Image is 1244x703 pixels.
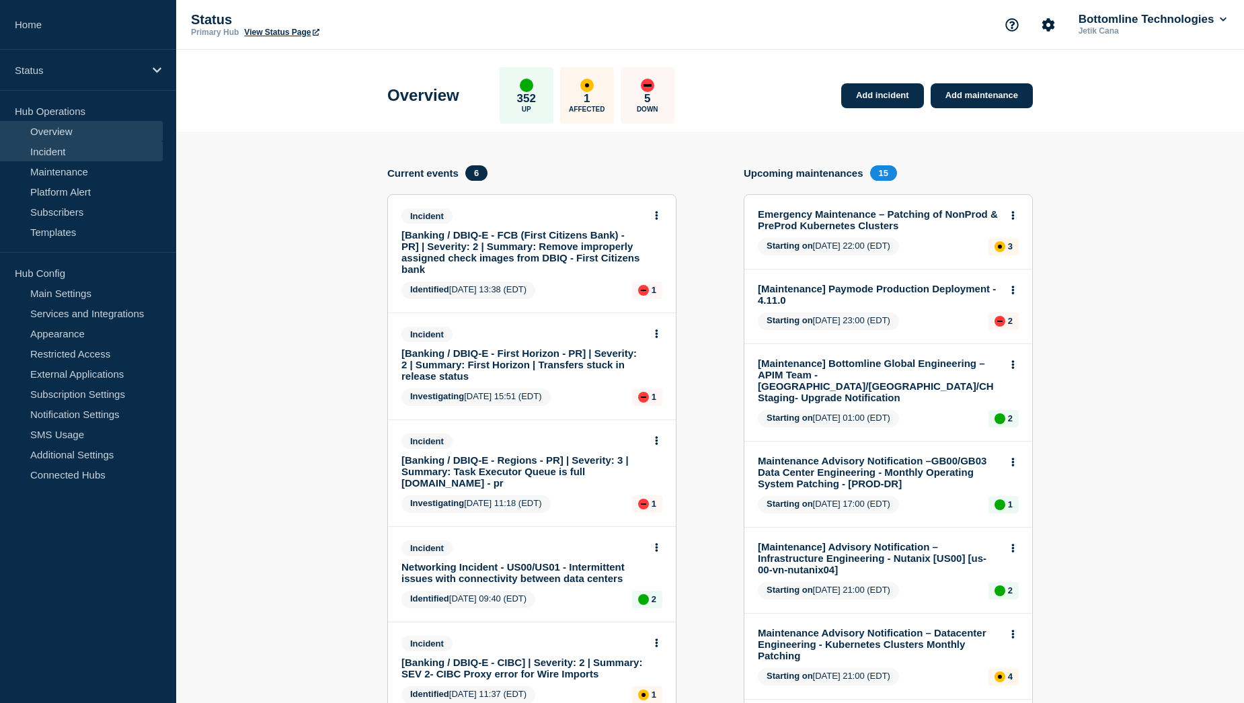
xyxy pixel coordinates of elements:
p: 1 [652,285,656,295]
div: affected [995,671,1005,682]
span: 6 [465,165,488,181]
span: [DATE] 23:00 (EDT) [758,313,899,330]
span: Incident [401,540,453,556]
p: 3 [1008,241,1013,251]
span: Starting on [767,671,813,681]
a: [Maintenance] Paymode Production Deployment - 4.11.0 [758,283,1001,306]
span: Starting on [767,499,813,509]
div: down [995,316,1005,327]
span: [DATE] 01:00 (EDT) [758,410,899,427]
div: up [995,413,1005,424]
span: Incident [401,636,453,651]
p: 5 [644,92,650,106]
span: [DATE] 13:38 (EDT) [401,282,535,299]
a: [Banking / DBIQ-E - First Horizon - PR] | Severity: 2 | Summary: First Horizon | Transfers stuck ... [401,347,644,382]
a: [Banking / DBIQ-E - Regions - PR] | Severity: 3 | Summary: Task Executor Queue is full [DOMAIN_NA... [401,454,644,489]
span: Investigating [410,498,464,508]
span: [DATE] 15:51 (EDT) [401,388,551,406]
p: 4 [1008,671,1013,681]
span: 15 [870,165,897,181]
a: Add incident [841,83,924,108]
a: [Maintenance] Bottomline Global Engineering – APIM Team - [GEOGRAPHIC_DATA]/[GEOGRAPHIC_DATA]/CH ... [758,358,1001,403]
p: 1 [1008,499,1013,509]
p: 2 [1008,413,1013,423]
div: up [520,79,533,92]
p: 1 [584,92,590,106]
span: [DATE] 17:00 (EDT) [758,496,899,513]
div: affected [580,79,594,92]
p: Status [191,12,460,28]
span: [DATE] 22:00 (EDT) [758,238,899,255]
a: Emergency Maintenance – Patching of NonProd & PreProd Kubernetes Clusters [758,208,1001,231]
div: up [995,585,1005,596]
p: Down [637,106,658,113]
p: 1 [652,392,656,402]
div: down [638,285,649,296]
div: up [638,594,649,605]
span: Incident [401,433,453,449]
h1: Overview [387,86,459,105]
div: down [638,392,649,403]
p: 352 [517,92,536,106]
span: Incident [401,208,453,224]
span: [DATE] 21:00 (EDT) [758,582,899,599]
div: up [995,499,1005,510]
div: affected [638,690,649,700]
span: Identified [410,689,449,699]
button: Account settings [1034,11,1062,39]
a: [Banking / DBIQ-E - FCB (First Citizens Bank) - PR] | Severity: 2 | Summary: Remove improperly as... [401,229,644,275]
p: Up [522,106,531,113]
a: Maintenance Advisory Notification – Datacenter Engineering - Kubernetes Clusters Monthly Patching [758,627,1001,661]
p: 1 [652,690,656,700]
a: Networking Incident - US00/US01 - Intermittent issues with connectivity between data centers [401,561,644,584]
h4: Current events [387,167,459,179]
a: Add maintenance [931,83,1033,108]
p: 1 [652,499,656,509]
p: Primary Hub [191,28,239,37]
span: [DATE] 11:18 (EDT) [401,495,551,513]
div: down [641,79,654,92]
a: Maintenance Advisory Notification –GB00/GB03 Data Center Engineering - Monthly Operating System P... [758,455,1001,489]
span: Incident [401,327,453,342]
p: 2 [1008,316,1013,326]
a: View Status Page [244,28,319,37]
p: 2 [652,594,656,604]
span: Investigating [410,391,464,401]
span: Starting on [767,413,813,423]
span: Identified [410,593,449,604]
p: Affected [569,106,605,113]
span: Identified [410,284,449,294]
button: Bottomline Technologies [1076,13,1229,26]
a: [Maintenance] Advisory Notification – Infrastructure Engineering - Nutanix [US00] [us-00-vn-nutan... [758,541,1001,575]
span: [DATE] 09:40 (EDT) [401,591,535,608]
p: Jetik Cana [1076,26,1216,36]
span: Starting on [767,241,813,251]
p: Status [15,65,144,76]
span: Starting on [767,585,813,595]
span: Starting on [767,315,813,325]
a: [Banking / DBIQ-E - CIBC] | Severity: 2 | Summary: SEV 2- CIBC Proxy error for Wire Imports [401,657,644,679]
span: [DATE] 21:00 (EDT) [758,668,899,686]
h4: Upcoming maintenances [744,167,863,179]
p: 2 [1008,585,1013,595]
button: Support [998,11,1026,39]
div: affected [995,241,1005,252]
div: down [638,499,649,509]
